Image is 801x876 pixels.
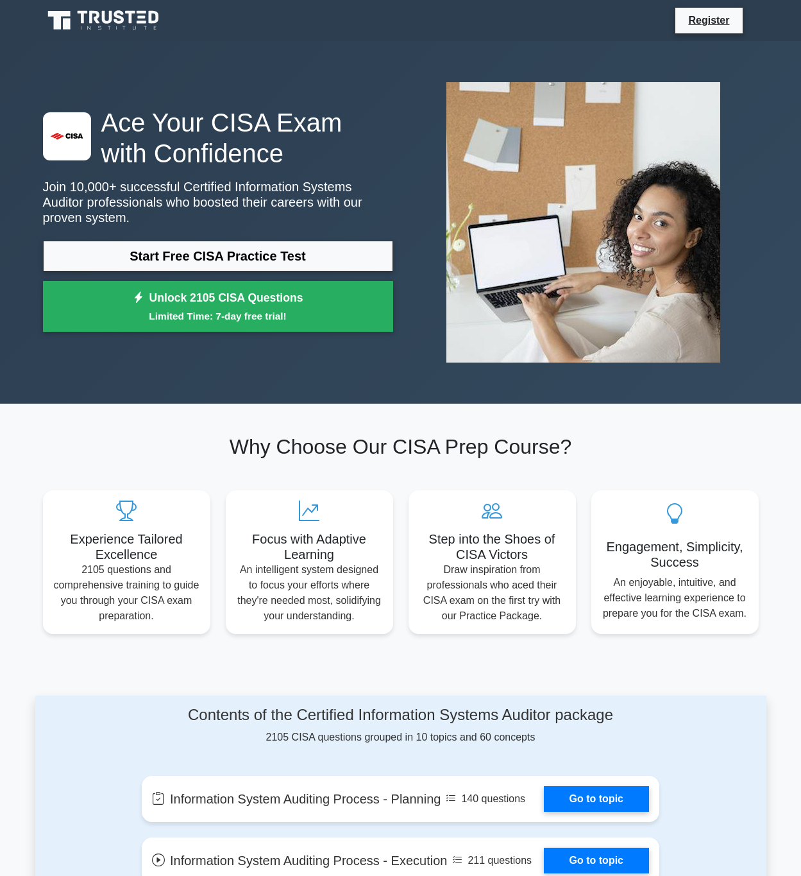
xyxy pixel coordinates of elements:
small: Limited Time: 7-day free trial! [59,309,377,323]
p: 2105 questions and comprehensive training to guide you through your CISA exam preparation. [53,562,200,624]
a: Register [680,12,737,28]
h5: Focus with Adaptive Learning [236,531,383,562]
div: 2105 CISA questions grouped in 10 topics and 60 concepts [142,706,659,745]
h4: Contents of the Certified Information Systems Auditor package [142,706,659,725]
a: Go to topic [544,848,649,873]
h5: Engagement, Simplicity, Success [602,539,748,570]
p: Join 10,000+ successful Certified Information Systems Auditor professionals who boosted their car... [43,179,393,225]
p: An enjoyable, intuitive, and effective learning experience to prepare you for the CISA exam. [602,575,748,621]
a: Start Free CISA Practice Test [43,241,393,271]
p: An intelligent system designed to focus your efforts where they're needed most, solidifying your ... [236,562,383,624]
p: Draw inspiration from professionals who aced their CISA exam on the first try with our Practice P... [419,562,566,624]
h1: Ace Your CISA Exam with Confidence [43,107,393,169]
h5: Step into the Shoes of CISA Victors [419,531,566,562]
h2: Why Choose Our CISA Prep Course? [43,434,759,459]
a: Unlock 2105 CISA QuestionsLimited Time: 7-day free trial! [43,281,393,332]
h5: Experience Tailored Excellence [53,531,200,562]
a: Go to topic [544,786,649,812]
